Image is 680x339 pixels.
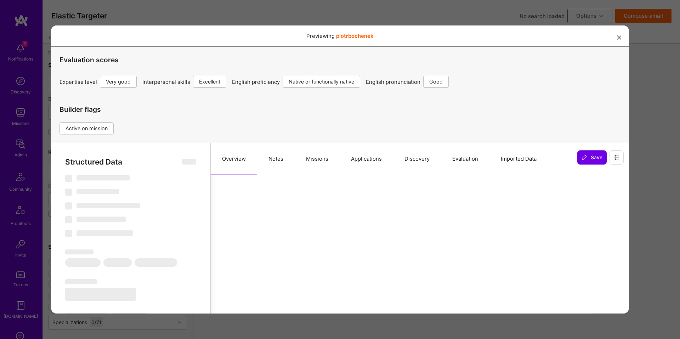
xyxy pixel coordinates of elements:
[59,56,620,64] h4: Evaluation scores
[142,78,190,85] span: Interpersonal skills
[193,76,226,88] div: Excellent
[14,205,50,212] span: ‌
[14,231,103,243] span: ‌
[232,78,280,85] span: English proficiency
[283,76,360,88] div: Native or functionally native
[336,33,374,39] a: piotrbochenek
[14,217,23,225] span: ‌
[14,252,35,260] span: ‌
[526,7,556,21] button: Save
[59,122,114,134] div: Active on mission
[51,25,629,47] div: Previewing
[27,218,91,223] span: ‌
[59,78,97,85] span: Expertise level
[366,78,420,85] span: English pronunciation
[38,252,52,260] span: ‌
[59,105,119,113] h4: Builder flags
[617,35,621,40] i: icon Close
[14,283,57,289] span: ‌
[51,25,629,314] div: modal
[423,76,449,88] div: Good
[100,76,137,88] div: Very good
[61,170,96,183] span: ‌
[531,11,551,18] span: Save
